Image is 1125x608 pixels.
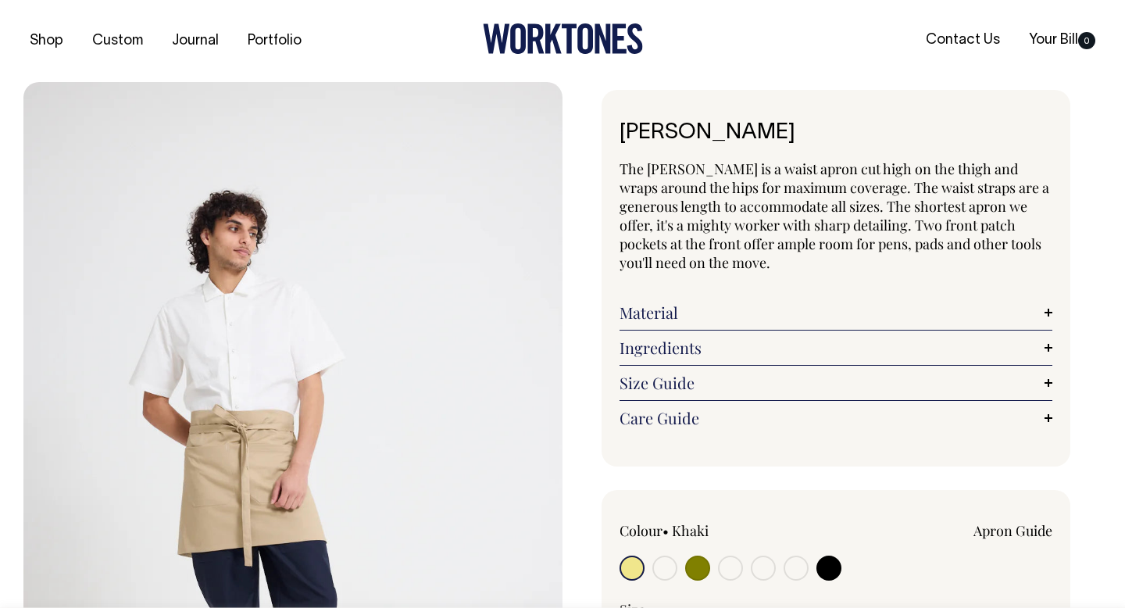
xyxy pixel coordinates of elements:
[662,521,669,540] span: •
[1078,32,1095,49] span: 0
[620,374,1052,392] a: Size Guide
[920,27,1006,53] a: Contact Us
[23,28,70,54] a: Shop
[620,303,1052,322] a: Material
[973,521,1052,540] a: Apron Guide
[166,28,225,54] a: Journal
[620,121,1052,145] h1: [PERSON_NAME]
[620,159,1049,272] span: The [PERSON_NAME] is a waist apron cut high on the thigh and wraps around the hips for maximum co...
[620,521,793,540] div: Colour
[620,338,1052,357] a: Ingredients
[672,521,709,540] label: Khaki
[86,28,149,54] a: Custom
[241,28,308,54] a: Portfolio
[1023,27,1102,53] a: Your Bill0
[620,409,1052,427] a: Care Guide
